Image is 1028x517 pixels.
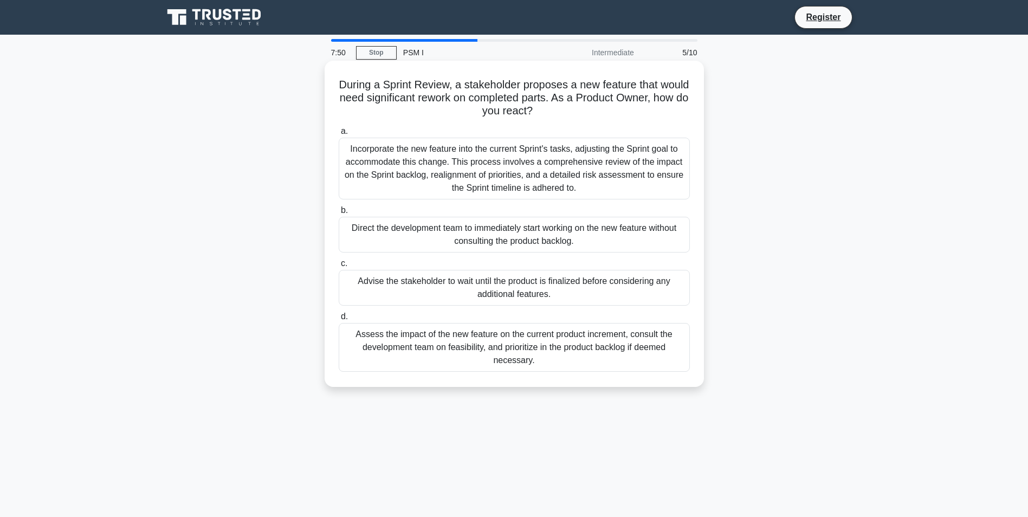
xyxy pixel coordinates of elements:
[339,323,690,372] div: Assess the impact of the new feature on the current product increment, consult the development te...
[325,42,356,63] div: 7:50
[356,46,397,60] a: Stop
[338,78,691,118] h5: During a Sprint Review, a stakeholder proposes a new feature that would need significant rework o...
[341,126,348,135] span: a.
[339,138,690,199] div: Incorporate the new feature into the current Sprint's tasks, adjusting the Sprint goal to accommo...
[397,42,546,63] div: PSM I
[546,42,641,63] div: Intermediate
[341,312,348,321] span: d.
[339,217,690,253] div: Direct the development team to immediately start working on the new feature without consulting th...
[341,205,348,215] span: b.
[641,42,704,63] div: 5/10
[339,270,690,306] div: Advise the stakeholder to wait until the product is finalized before considering any additional f...
[799,10,847,24] a: Register
[341,258,347,268] span: c.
